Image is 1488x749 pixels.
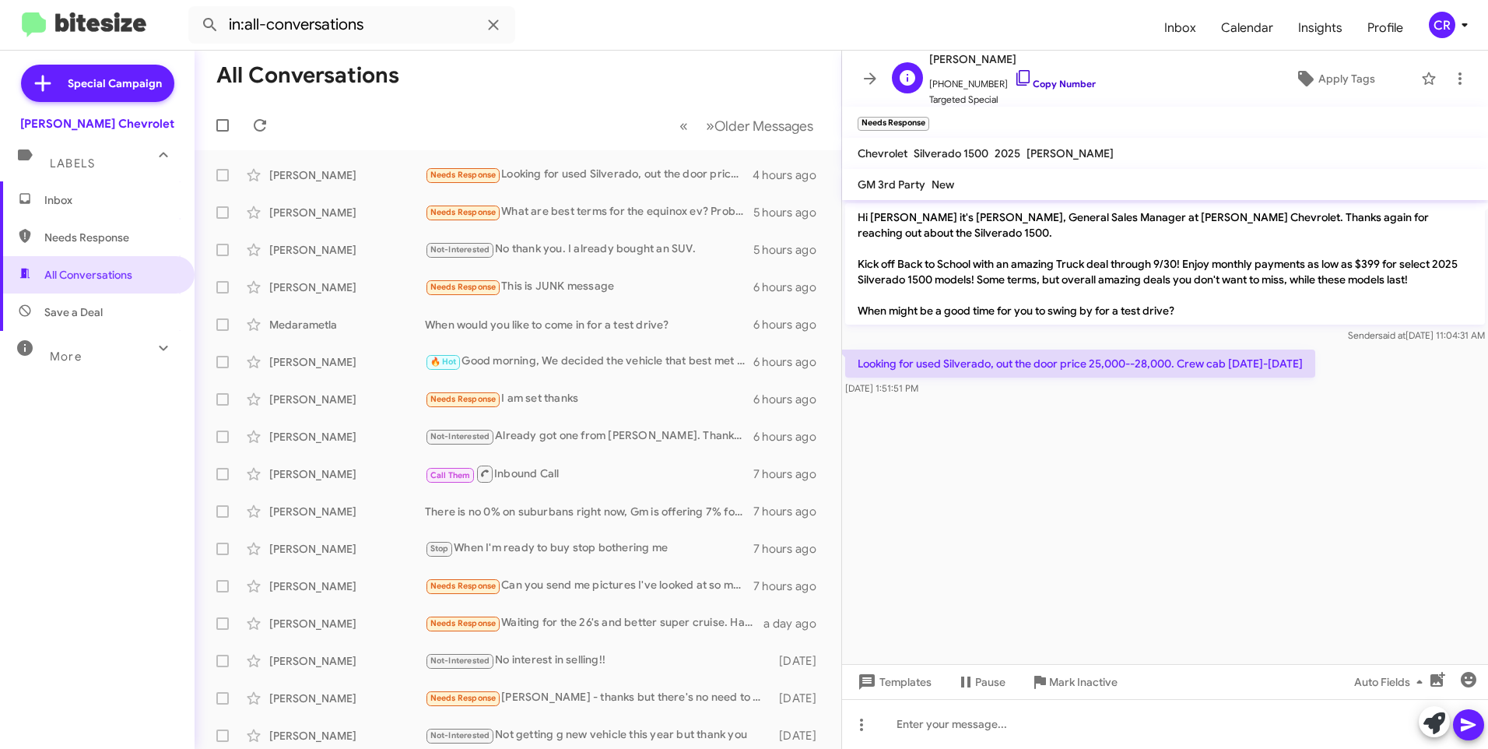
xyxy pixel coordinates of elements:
[425,540,753,557] div: When I'm ready to buy stop bothering me
[44,267,132,283] span: All Conversations
[425,504,753,519] div: There is no 0% on suburbans right now, Gm is offering 7% for well qualified buyers
[430,207,497,217] span: Needs Response
[1355,5,1416,51] a: Profile
[1014,78,1096,90] a: Copy Number
[763,616,829,631] div: a day ago
[269,653,425,669] div: [PERSON_NAME]
[845,350,1315,378] p: Looking for used Silverado, out the door price 25,000--28,000. Crew cab [DATE]-[DATE]
[425,614,763,632] div: Waiting for the 26's and better super cruise. Have medical issue and the lane centering would be ...
[1255,65,1413,93] button: Apply Tags
[430,730,490,740] span: Not-Interested
[1049,668,1118,696] span: Mark Inactive
[21,65,174,102] a: Special Campaign
[842,668,944,696] button: Templates
[188,6,515,44] input: Search
[269,392,425,407] div: [PERSON_NAME]
[269,691,425,706] div: [PERSON_NAME]
[425,726,772,744] div: Not getting g new vehicle this year but thank you
[269,578,425,594] div: [PERSON_NAME]
[753,167,829,183] div: 4 hours ago
[425,427,753,445] div: Already got one from [PERSON_NAME]. Thanks for reaching out
[430,470,471,480] span: Call Them
[425,241,753,258] div: No thank you. I already bought an SUV.
[753,317,829,332] div: 6 hours ago
[706,116,714,135] span: »
[425,278,753,296] div: This is JUNK message
[753,354,829,370] div: 6 hours ago
[670,110,697,142] button: Previous
[425,689,772,707] div: [PERSON_NAME] - thanks but there's no need to text me like this.
[216,63,399,88] h1: All Conversations
[425,652,772,670] div: No interest in selling!!
[269,167,425,183] div: [PERSON_NAME]
[430,431,490,441] span: Not-Interested
[430,244,490,255] span: Not-Interested
[914,146,988,160] span: Silverado 1500
[20,116,174,132] div: [PERSON_NAME] Chevrolet
[269,541,425,557] div: [PERSON_NAME]
[714,118,813,135] span: Older Messages
[753,466,829,482] div: 7 hours ago
[68,76,162,91] span: Special Campaign
[1342,668,1441,696] button: Auto Fields
[858,146,907,160] span: Chevrolet
[855,668,932,696] span: Templates
[1429,12,1455,38] div: CR
[430,357,457,367] span: 🔥 Hot
[44,304,103,320] span: Save a Deal
[425,464,753,484] div: Inbound Call
[753,205,829,220] div: 5 hours ago
[1018,668,1130,696] button: Mark Inactive
[1378,329,1406,341] span: said at
[1348,329,1485,341] span: Sender [DATE] 11:04:31 AM
[1416,12,1471,38] button: CR
[858,117,929,131] small: Needs Response
[772,653,829,669] div: [DATE]
[845,203,1485,325] p: Hi [PERSON_NAME] it's [PERSON_NAME], General Sales Manager at [PERSON_NAME] Chevrolet. Thanks aga...
[430,282,497,292] span: Needs Response
[929,69,1096,92] span: [PHONE_NUMBER]
[995,146,1020,160] span: 2025
[1152,5,1209,51] a: Inbox
[753,242,829,258] div: 5 hours ago
[679,116,688,135] span: «
[425,390,753,408] div: I am set thanks
[1318,65,1375,93] span: Apply Tags
[671,110,823,142] nav: Page navigation example
[430,543,449,554] span: Stop
[932,178,954,192] span: New
[858,178,925,192] span: GM 3rd Party
[753,280,829,295] div: 6 hours ago
[425,203,753,221] div: What are best terms for the equinox ev? Probably a 36 month lease makes most sense
[697,110,823,142] button: Next
[269,354,425,370] div: [PERSON_NAME]
[753,578,829,594] div: 7 hours ago
[1027,146,1114,160] span: [PERSON_NAME]
[50,350,82,364] span: More
[425,166,753,184] div: Looking for used Silverado, out the door price 25,000--28,000. Crew cab [DATE]-[DATE]
[929,50,1096,69] span: [PERSON_NAME]
[1209,5,1286,51] a: Calendar
[944,668,1018,696] button: Pause
[425,577,753,595] div: Can you send me pictures I've looked at so many trucks
[929,92,1096,107] span: Targeted Special
[269,317,425,332] div: Medarametla
[269,616,425,631] div: [PERSON_NAME]
[430,170,497,180] span: Needs Response
[269,504,425,519] div: [PERSON_NAME]
[753,392,829,407] div: 6 hours ago
[425,353,753,371] div: Good morning, We decided the vehicle that best met our needs & wants was not the [US_STATE].
[430,693,497,703] span: Needs Response
[269,205,425,220] div: [PERSON_NAME]
[1286,5,1355,51] span: Insights
[269,728,425,744] div: [PERSON_NAME]
[753,541,829,557] div: 7 hours ago
[44,192,177,208] span: Inbox
[430,618,497,628] span: Needs Response
[975,668,1005,696] span: Pause
[44,230,177,245] span: Needs Response
[269,280,425,295] div: [PERSON_NAME]
[845,382,918,394] span: [DATE] 1:51:51 PM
